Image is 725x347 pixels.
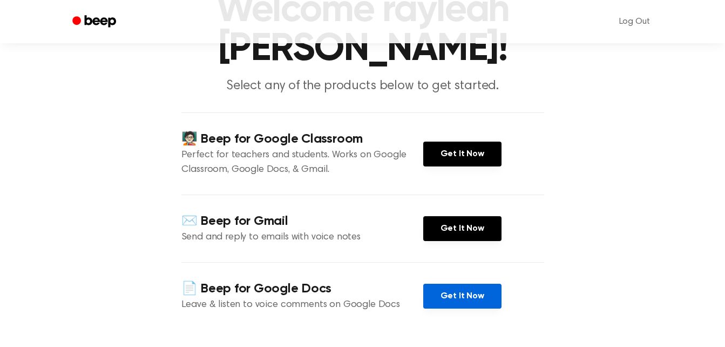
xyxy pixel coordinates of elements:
[423,284,502,309] a: Get It Now
[423,142,502,166] a: Get It Now
[181,298,423,312] p: Leave & listen to voice comments on Google Docs
[181,130,423,148] h4: 🧑🏻‍🏫 Beep for Google Classroom
[181,230,423,245] p: Send and reply to emails with voice notes
[181,280,423,298] h4: 📄 Beep for Google Docs
[608,9,661,35] a: Log Out
[65,11,126,32] a: Beep
[181,148,423,177] p: Perfect for teachers and students. Works on Google Classroom, Google Docs, & Gmail.
[181,212,423,230] h4: ✉️ Beep for Gmail
[423,216,502,241] a: Get It Now
[155,77,570,95] p: Select any of the products below to get started.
